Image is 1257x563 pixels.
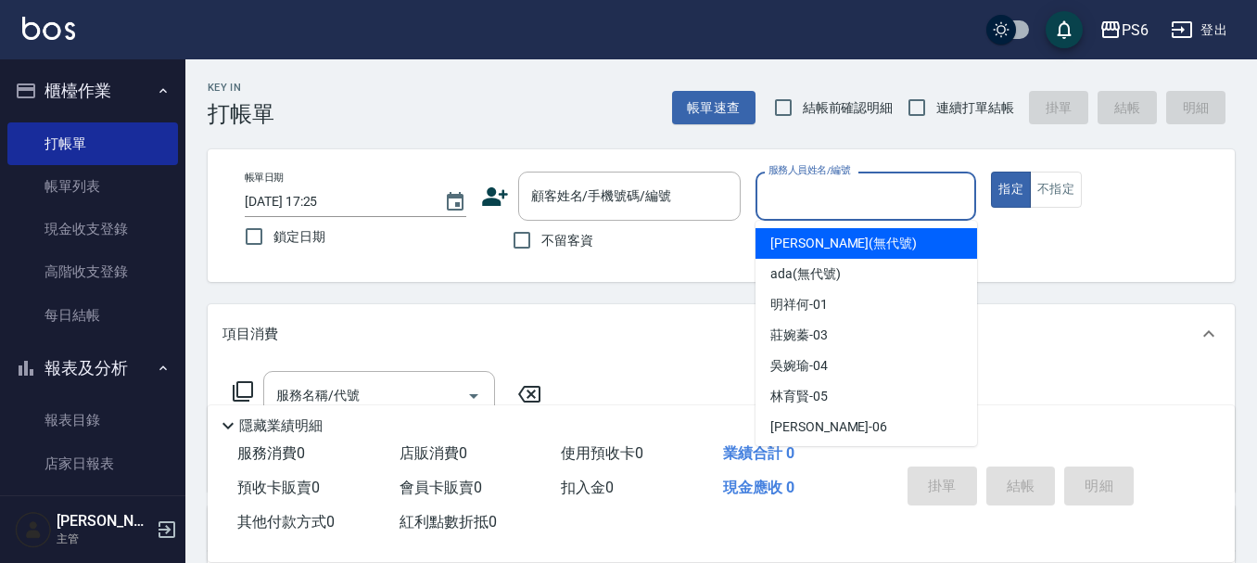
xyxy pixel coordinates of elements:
span: 其他付款方式 0 [237,513,335,531]
span: ada (無代號) [770,264,841,284]
span: 預收卡販賣 0 [237,479,320,496]
h3: 打帳單 [208,101,274,127]
span: 業績合計 0 [723,444,794,462]
span: 會員卡販賣 0 [400,479,482,496]
span: 鎖定日期 [273,227,325,247]
span: [PERSON_NAME] -06 [770,417,887,437]
a: 店家日報表 [7,442,178,485]
span: 使用預收卡 0 [561,444,643,462]
span: 扣入金 0 [561,479,614,496]
label: 服務人員姓名/編號 [768,163,850,177]
a: 報表目錄 [7,399,178,441]
h5: [PERSON_NAME] [57,512,151,531]
span: 服務消費 0 [237,444,305,462]
button: save [1046,11,1083,48]
p: 主管 [57,531,151,547]
h2: Key In [208,82,274,94]
a: 打帳單 [7,122,178,165]
a: 帳單列表 [7,165,178,208]
img: Person [15,511,52,548]
button: 報表及分析 [7,344,178,392]
span: 吳婉瑜 -04 [770,356,828,376]
div: PS6 [1122,19,1149,42]
img: Logo [22,17,75,40]
a: 每日結帳 [7,294,178,337]
label: 帳單日期 [245,171,284,185]
p: 隱藏業績明細 [239,416,323,436]
div: 項目消費 [208,304,1235,364]
span: 不留客資 [541,231,593,250]
span: 林育賢 -05 [770,387,828,406]
a: 互助日報表 [7,485,178,528]
span: 紅利點數折抵 0 [400,513,497,531]
span: [PERSON_NAME] (無代號) [770,234,917,253]
a: 現金收支登錄 [7,208,178,250]
span: 明祥何 -01 [770,295,828,314]
span: 莊婉蓁 -03 [770,326,828,345]
span: 現金應收 0 [723,479,794,496]
button: PS6 [1092,11,1156,49]
button: 不指定 [1030,172,1082,208]
a: 高階收支登錄 [7,250,178,293]
button: Choose date, selected date is 2025-10-06 [433,180,477,224]
button: 帳單速查 [672,91,755,125]
button: 櫃檯作業 [7,67,178,115]
input: YYYY/MM/DD hh:mm [245,186,425,217]
button: 指定 [991,172,1031,208]
button: 登出 [1163,13,1235,47]
span: 結帳前確認明細 [803,98,894,118]
span: 店販消費 0 [400,444,467,462]
p: 項目消費 [222,325,278,344]
span: 連續打單結帳 [936,98,1014,118]
button: Open [459,381,489,411]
